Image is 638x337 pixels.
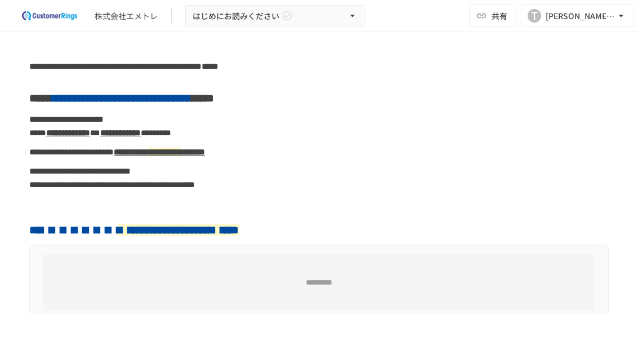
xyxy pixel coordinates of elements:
[528,9,541,23] div: T
[492,10,507,22] span: 共有
[469,5,516,27] button: 共有
[185,5,365,27] button: はじめにお読みください
[521,5,633,27] button: T[PERSON_NAME][EMAIL_ADDRESS][DOMAIN_NAME]
[14,7,86,25] img: 2eEvPB0nRDFhy0583kMjGN2Zv6C2P7ZKCFl8C3CzR0M
[193,9,279,23] span: はじめにお読みください
[546,9,615,23] div: [PERSON_NAME][EMAIL_ADDRESS][DOMAIN_NAME]
[95,10,158,22] div: 株式会社エメトレ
